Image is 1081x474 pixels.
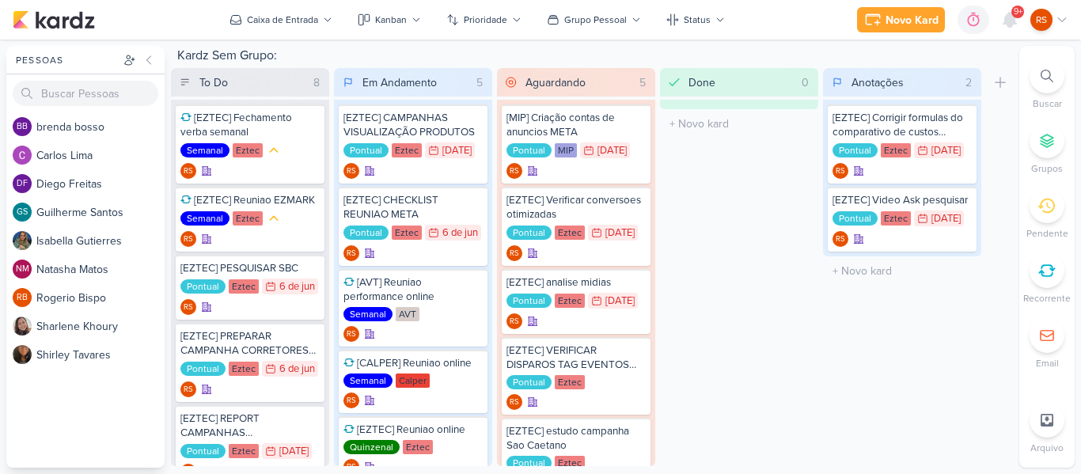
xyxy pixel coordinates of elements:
div: Eztec [881,211,911,226]
div: Novo Kard [886,12,939,28]
div: Criador(a): Renan Sena [343,326,359,342]
div: Eztec [229,362,259,376]
p: RS [184,304,193,312]
div: Natasha Matos [13,260,32,279]
div: [EZTEC] Fechamento verba semanal [180,111,320,139]
div: Calper [396,374,430,388]
div: MIP [555,143,577,157]
div: Renan Sena [180,231,196,247]
div: Renan Sena [343,326,359,342]
div: Renan Sena [506,163,522,179]
div: Eztec [229,279,259,294]
div: [EZTEC] REPORT CAMPANHAS VISUALIZAÇÃO [180,411,320,440]
div: R o g e r i o B i s p o [36,290,165,306]
p: RS [184,386,193,394]
div: Kardz Sem Grupo: [171,46,1013,68]
p: Recorrente [1023,291,1071,305]
div: Renan Sena [506,313,522,329]
div: Eztec [392,143,422,157]
p: RS [347,250,356,258]
div: Pessoas [13,53,120,67]
div: Criador(a): Renan Sena [833,163,848,179]
div: Eztec [881,143,911,157]
img: Carlos Lima [13,146,32,165]
div: Pontual [180,279,226,294]
p: RS [510,318,519,326]
img: Shirley Tavares [13,345,32,364]
div: [EZTEC] PESQUISAR SBC [180,261,320,275]
p: RS [836,168,845,176]
div: [DATE] [605,296,635,306]
div: Criador(a): Renan Sena [506,163,522,179]
div: [EZTEC] Reuniao online [343,423,483,437]
div: 5 [633,74,652,91]
div: 2 [959,74,978,91]
div: [EZTEC] Reuniao EZMARK [180,193,320,207]
div: Criador(a): Renan Sena [343,392,359,408]
div: Pontual [506,143,552,157]
div: Prioridade Média [266,210,282,226]
button: Novo Kard [857,7,945,32]
img: Isabella Gutierres [13,231,32,250]
div: Renan Sena [506,394,522,410]
div: Criador(a): Renan Sena [506,245,522,261]
p: Pendente [1026,226,1068,241]
div: Criador(a): Renan Sena [343,245,359,261]
div: Pontual [833,211,878,226]
div: Criador(a): Renan Sena [833,231,848,247]
p: RS [510,168,519,176]
div: Quinzenal [343,440,400,454]
p: RS [347,331,356,339]
div: Semanal [180,143,229,157]
div: [EZTEC] VERIFICAR DISPAROS TAG EVENTOS RTB [506,343,646,372]
div: Renan Sena [833,163,848,179]
p: GS [17,208,28,217]
div: Pontual [180,444,226,458]
p: RS [836,236,845,244]
div: Eztec [555,375,585,389]
div: 6 de jun [279,364,315,374]
div: Pontual [343,226,389,240]
div: Semanal [180,211,229,226]
div: [DATE] [442,146,472,156]
div: Rogerio Bispo [13,288,32,307]
div: Criador(a): Renan Sena [180,381,196,397]
div: Pontual [506,226,552,240]
div: Eztec [555,456,585,470]
div: [EZTEC] Corrigir formulas do comparativo de custos semanal [833,111,972,139]
div: [EZTEC] estudo campanha Sao Caetano [506,424,646,453]
div: Pontual [180,362,226,376]
p: RS [1036,13,1047,27]
div: Eztec [555,294,585,308]
p: RS [347,464,356,472]
input: Buscar Pessoas [13,81,158,106]
div: Criador(a): Renan Sena [343,163,359,179]
div: S h a r l e n e K h o u r y [36,318,165,335]
div: Eztec [555,226,585,240]
p: Email [1036,356,1059,370]
p: DF [17,180,28,188]
p: RB [17,294,28,302]
div: Criador(a): Renan Sena [506,313,522,329]
div: [EZTEC] PREPARAR CAMPANHA CORRETORES SBC [180,329,320,358]
div: b r e n d a b o s s o [36,119,165,135]
div: I s a b e l l a G u t i e r r e s [36,233,165,249]
div: 0 [795,74,815,91]
p: RS [184,236,193,244]
div: Diego Freitas [13,174,32,193]
div: Pontual [343,143,389,157]
div: Pontual [506,375,552,389]
div: Semanal [343,374,393,388]
p: bb [17,123,28,131]
div: [EZTEC] Verificar conversoes otimizadas [506,193,646,222]
p: NM [16,265,29,274]
div: Criador(a): Renan Sena [180,163,196,179]
div: Guilherme Santos [13,203,32,222]
div: Eztec [233,143,263,157]
p: RS [184,168,193,176]
div: C a r l o s L i m a [36,147,165,164]
div: Renan Sena [180,381,196,397]
div: Eztec [392,226,422,240]
div: [DATE] [279,446,309,457]
div: Semanal [343,307,393,321]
